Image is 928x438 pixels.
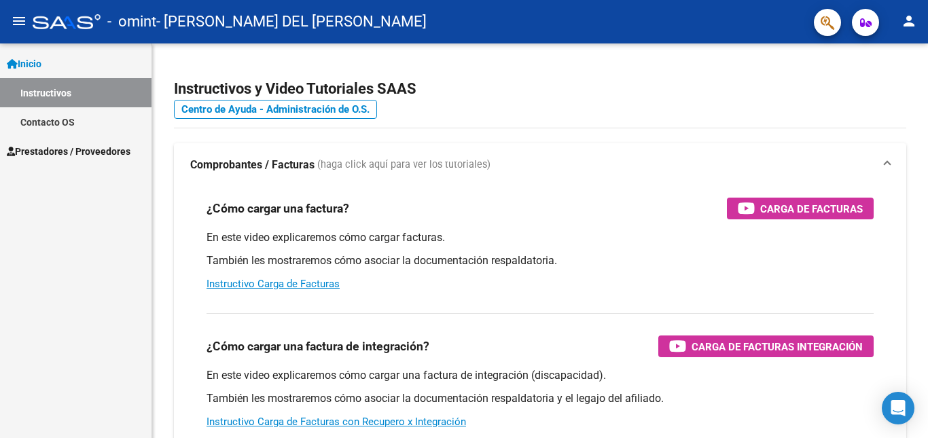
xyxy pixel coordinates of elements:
span: Carga de Facturas Integración [692,338,863,355]
span: - omint [107,7,156,37]
a: Instructivo Carga de Facturas con Recupero x Integración [207,416,466,428]
strong: Comprobantes / Facturas [190,158,315,172]
p: También les mostraremos cómo asociar la documentación respaldatoria y el legajo del afiliado. [207,391,874,406]
h3: ¿Cómo cargar una factura de integración? [207,337,429,356]
span: Prestadores / Proveedores [7,144,130,159]
mat-icon: menu [11,13,27,29]
span: Inicio [7,56,41,71]
span: (haga click aquí para ver los tutoriales) [317,158,490,172]
button: Carga de Facturas Integración [658,335,874,357]
span: - [PERSON_NAME] DEL [PERSON_NAME] [156,7,427,37]
h2: Instructivos y Video Tutoriales SAAS [174,76,906,102]
p: En este video explicaremos cómo cargar una factura de integración (discapacidad). [207,368,874,383]
a: Instructivo Carga de Facturas [207,278,340,290]
a: Centro de Ayuda - Administración de O.S. [174,100,377,119]
h3: ¿Cómo cargar una factura? [207,199,349,218]
button: Carga de Facturas [727,198,874,219]
mat-expansion-panel-header: Comprobantes / Facturas (haga click aquí para ver los tutoriales) [174,143,906,187]
span: Carga de Facturas [760,200,863,217]
p: En este video explicaremos cómo cargar facturas. [207,230,874,245]
mat-icon: person [901,13,917,29]
p: También les mostraremos cómo asociar la documentación respaldatoria. [207,253,874,268]
div: Open Intercom Messenger [882,392,914,424]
